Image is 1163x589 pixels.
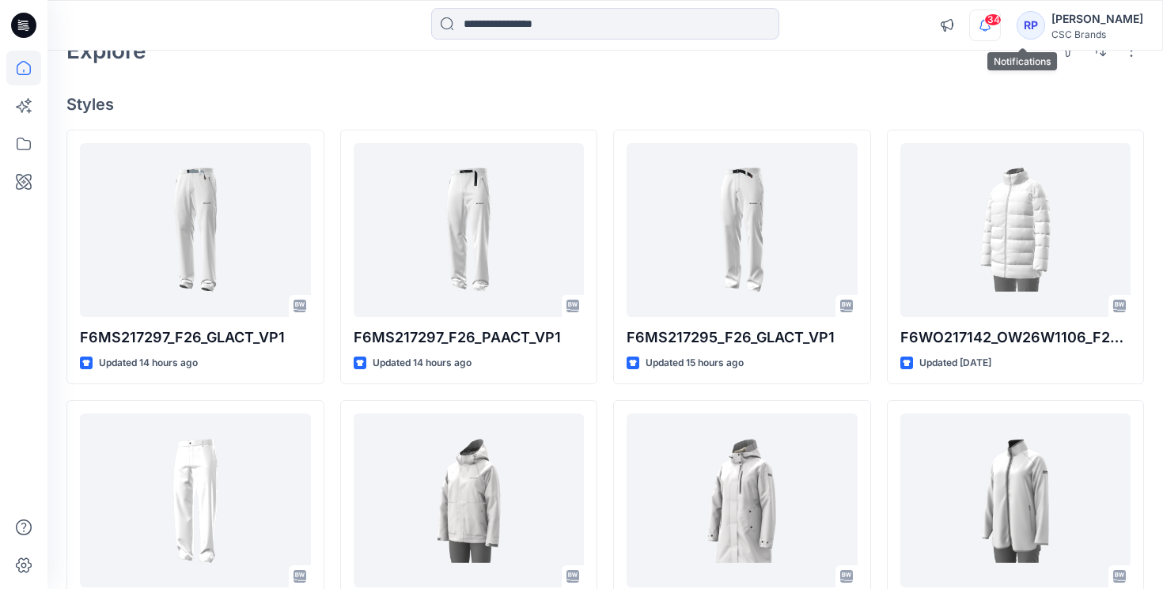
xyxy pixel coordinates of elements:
[66,38,146,63] h2: Explore
[373,355,472,372] p: Updated 14 hours ago
[627,327,858,349] p: F6MS217295_F26_GLACT_VP1
[80,143,311,317] a: F6MS217297_F26_GLACT_VP1
[1017,11,1045,40] div: RP
[627,413,858,587] a: F6WO217131_F26_GLREG
[1051,28,1143,40] div: CSC Brands
[354,327,585,349] p: F6MS217297_F26_PAACT_VP1
[919,355,991,372] p: Updated [DATE]
[646,355,744,372] p: Updated 15 hours ago
[900,413,1131,587] a: F6WO217132_F26_GLREG
[99,355,198,372] p: Updated 14 hours ago
[354,413,585,587] a: F6WO217243_F26_PAREG
[66,95,1144,114] h4: Styles
[80,413,311,587] a: AE9930_F26_PAREG_VP2
[627,143,858,317] a: F6MS217295_F26_GLACT_VP1
[1051,9,1143,28] div: [PERSON_NAME]
[900,327,1131,349] p: F6WO217142_OW26W1106_F26_GLREG
[80,327,311,349] p: F6MS217297_F26_GLACT_VP1
[984,13,1002,26] span: 34
[900,143,1131,317] a: F6WO217142_OW26W1106_F26_GLREG
[354,143,585,317] a: F6MS217297_F26_PAACT_VP1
